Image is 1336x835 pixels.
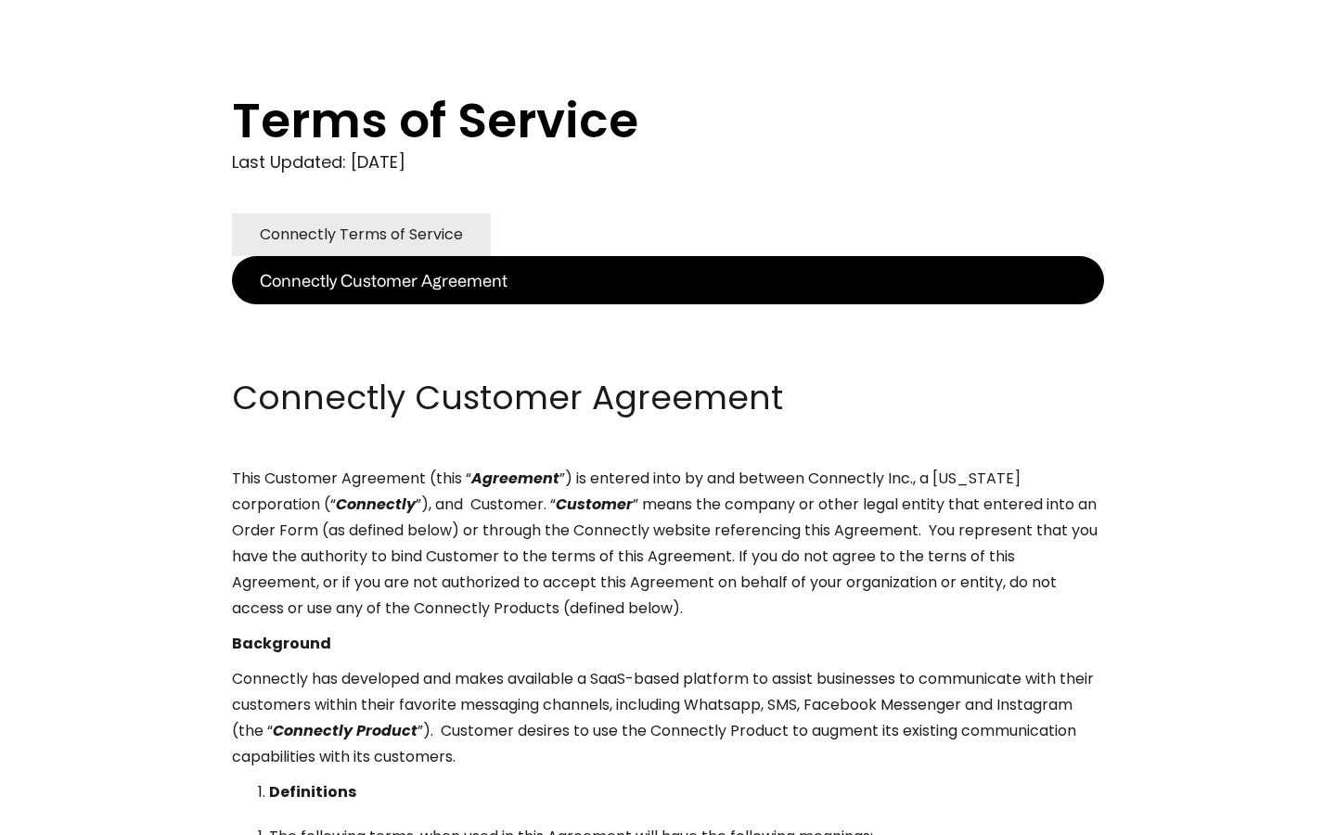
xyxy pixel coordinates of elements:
[232,340,1104,366] p: ‍
[273,720,417,741] em: Connectly Product
[232,633,331,654] strong: Background
[232,666,1104,770] p: Connectly has developed and makes available a SaaS-based platform to assist businesses to communi...
[269,781,356,803] strong: Definitions
[232,148,1104,176] div: Last Updated: [DATE]
[232,375,1104,421] h2: Connectly Customer Agreement
[260,222,463,248] div: Connectly Terms of Service
[37,803,111,829] ul: Language list
[336,494,416,515] em: Connectly
[556,494,633,515] em: Customer
[260,267,507,293] div: Connectly Customer Agreement
[232,93,1030,148] h1: Terms of Service
[471,468,559,489] em: Agreement
[232,466,1104,622] p: This Customer Agreement (this “ ”) is entered into by and between Connectly Inc., a [US_STATE] co...
[232,304,1104,330] p: ‍
[19,801,111,829] aside: Language selected: English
